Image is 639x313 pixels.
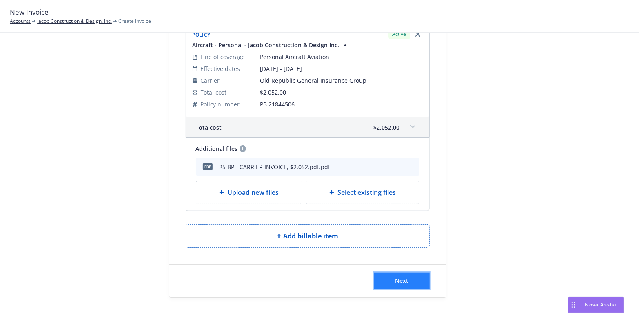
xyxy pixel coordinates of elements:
[568,297,624,313] button: Nova Assist
[201,64,240,73] span: Effective dates
[374,273,430,289] button: Next
[260,64,423,73] span: [DATE] - [DATE]
[260,100,423,108] span: PB 21844506
[193,41,339,49] span: Aircraft - Personal - Jacob Construction & Design Inc.
[201,88,227,97] span: Total cost
[585,301,617,308] span: Nova Assist
[284,231,339,241] span: Add billable item
[10,18,31,25] a: Accounts
[37,18,112,25] a: Jacob Construction & Design, Inc.
[193,41,349,49] button: Aircraft - Personal - Jacob Construction & Design Inc.
[374,123,400,132] span: $2,052.00
[383,162,389,172] button: download file
[10,7,49,18] span: New Invoice
[196,144,238,153] span: Additional files
[410,162,416,172] button: archive file
[196,181,303,204] div: Upload new files
[203,163,213,170] span: pdf
[260,88,286,96] span: $2,052.00
[396,162,403,172] button: preview file
[388,29,410,39] div: Active
[260,53,423,61] span: Personal Aircraft Aviation
[568,297,579,313] div: Drag to move
[227,187,279,197] span: Upload new files
[306,181,419,204] div: Select existing files
[118,18,151,25] span: Create Invoice
[201,53,245,61] span: Line of coverage
[186,224,430,248] button: Add billable item
[186,117,429,137] div: Totalcost$2,052.00
[201,100,240,108] span: Policy number
[395,277,408,284] span: Next
[337,187,396,197] span: Select existing files
[413,29,423,39] a: Remove browser
[201,76,220,85] span: Carrier
[260,76,423,85] span: Old Republic General Insurance Group
[220,163,331,171] div: 25 BP - CARRIER INVOICE, $2,052.pdf.pdf
[193,31,211,38] span: Policy
[196,123,222,132] span: Total cost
